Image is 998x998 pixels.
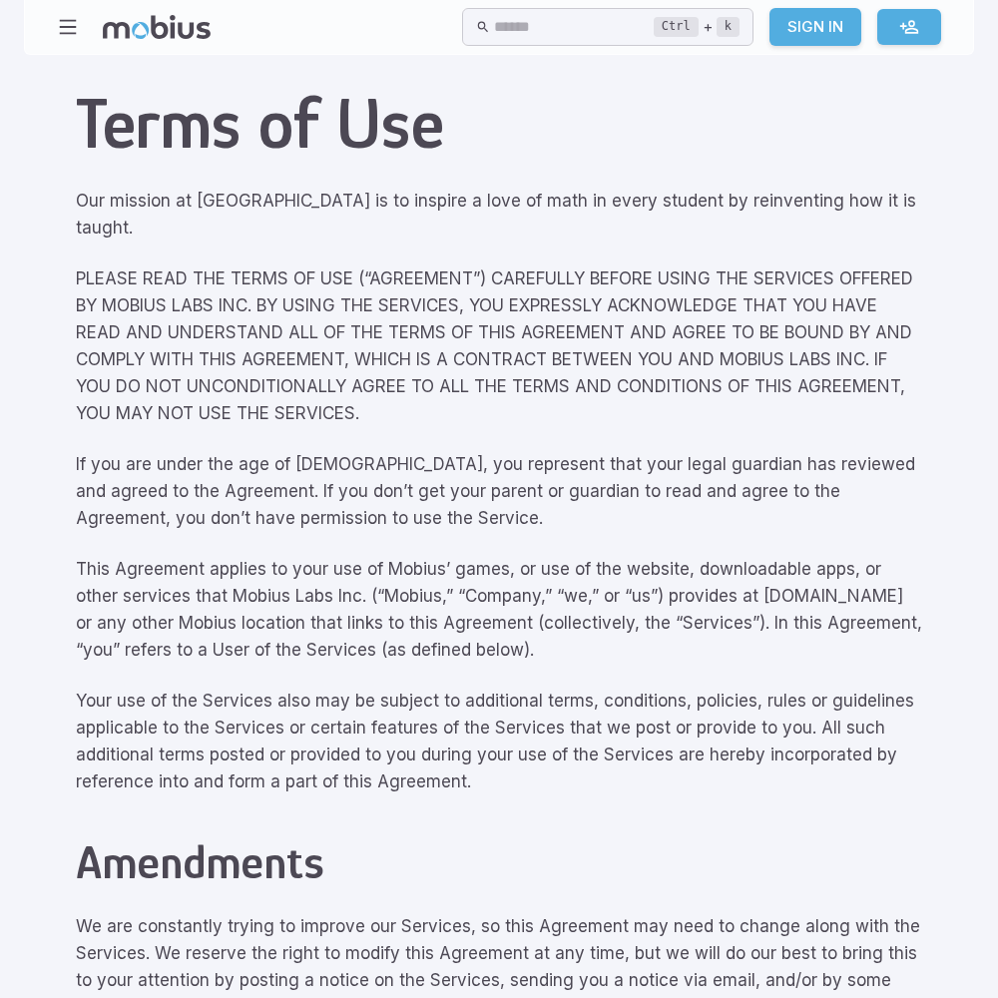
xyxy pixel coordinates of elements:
[76,188,922,242] p: Our mission at [GEOGRAPHIC_DATA] is to inspire a love of math in every student by reinventing how...
[76,451,922,532] p: If you are under the age of [DEMOGRAPHIC_DATA], you represent that your legal guardian has review...
[76,835,922,889] h2: Amendments
[717,17,740,37] kbd: k
[76,265,922,427] p: PLEASE READ THE TERMS OF USE (“AGREEMENT”) CAREFULLY BEFORE USING THE SERVICES OFFERED BY MOBIUS ...
[769,8,861,46] a: Sign In
[76,688,922,795] p: Your use of the Services also may be subject to additional terms, conditions, policies, rules or ...
[76,83,922,164] h1: Terms of Use
[654,17,699,37] kbd: Ctrl
[654,15,740,39] div: +
[76,556,922,664] p: This Agreement applies to your use of Mobius’ games, or use of the website, downloadable apps, or...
